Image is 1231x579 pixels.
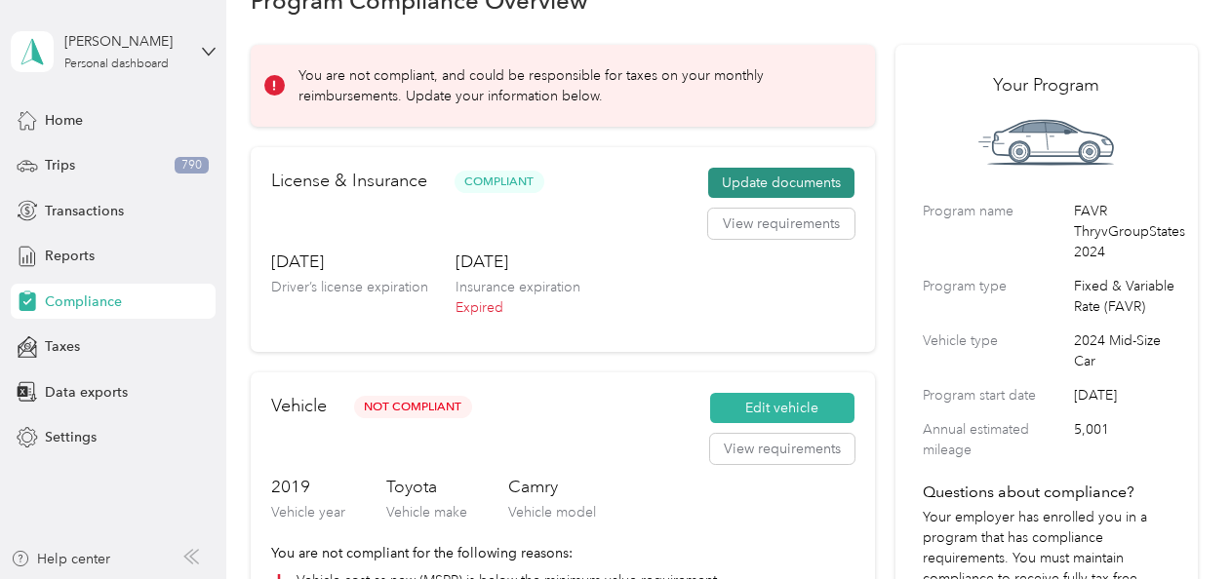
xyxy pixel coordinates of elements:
button: Help center [11,549,110,569]
span: Transactions [45,201,124,221]
label: Program type [923,276,1067,317]
p: You are not compliant for the following reasons: [271,543,854,563]
span: Reports [45,246,95,266]
p: Vehicle year [271,502,345,522]
span: Taxes [45,336,80,357]
h4: Questions about compliance? [923,481,1171,504]
span: FAVR ThryvGroupStates 2024 [1074,201,1185,262]
label: Vehicle type [923,330,1067,371]
h3: Toyota [386,475,467,499]
p: Vehicle model [508,502,596,522]
button: Update documents [708,168,854,199]
p: Vehicle make [386,502,467,522]
h3: Camry [508,475,596,499]
h2: Vehicle [271,393,327,419]
span: Not Compliant [354,396,472,418]
h2: License & Insurance [271,168,427,194]
span: Home [45,110,83,131]
span: 5,001 [1074,419,1185,460]
p: Expired [456,297,580,318]
h2: Your Program [923,72,1171,98]
span: Data exports [45,382,128,403]
label: Program start date [923,385,1067,405]
h3: [DATE] [271,250,428,274]
span: Fixed & Variable Rate (FAVR) [1074,276,1185,317]
span: Settings [45,427,97,447]
p: Driver’s license expiration [271,277,428,297]
button: View requirements [708,209,854,240]
div: [PERSON_NAME] [64,31,186,52]
label: Program name [923,201,1067,262]
span: Compliance [45,291,122,312]
span: [DATE] [1074,385,1185,405]
h3: 2019 [271,475,345,499]
button: View requirements [710,434,854,465]
label: Annual estimated mileage [923,419,1067,460]
p: Insurance expiration [456,277,580,297]
span: Trips [45,155,75,175]
span: Compliant [455,171,544,193]
button: Edit vehicle [710,393,854,424]
p: You are not compliant, and could be responsible for taxes on your monthly reimbursements. Update ... [298,65,848,106]
iframe: Everlance-gr Chat Button Frame [1122,470,1231,579]
h3: [DATE] [456,250,580,274]
span: 790 [175,157,209,174]
span: 2024 Mid-Size Car [1074,330,1185,371]
div: Personal dashboard [64,58,169,70]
